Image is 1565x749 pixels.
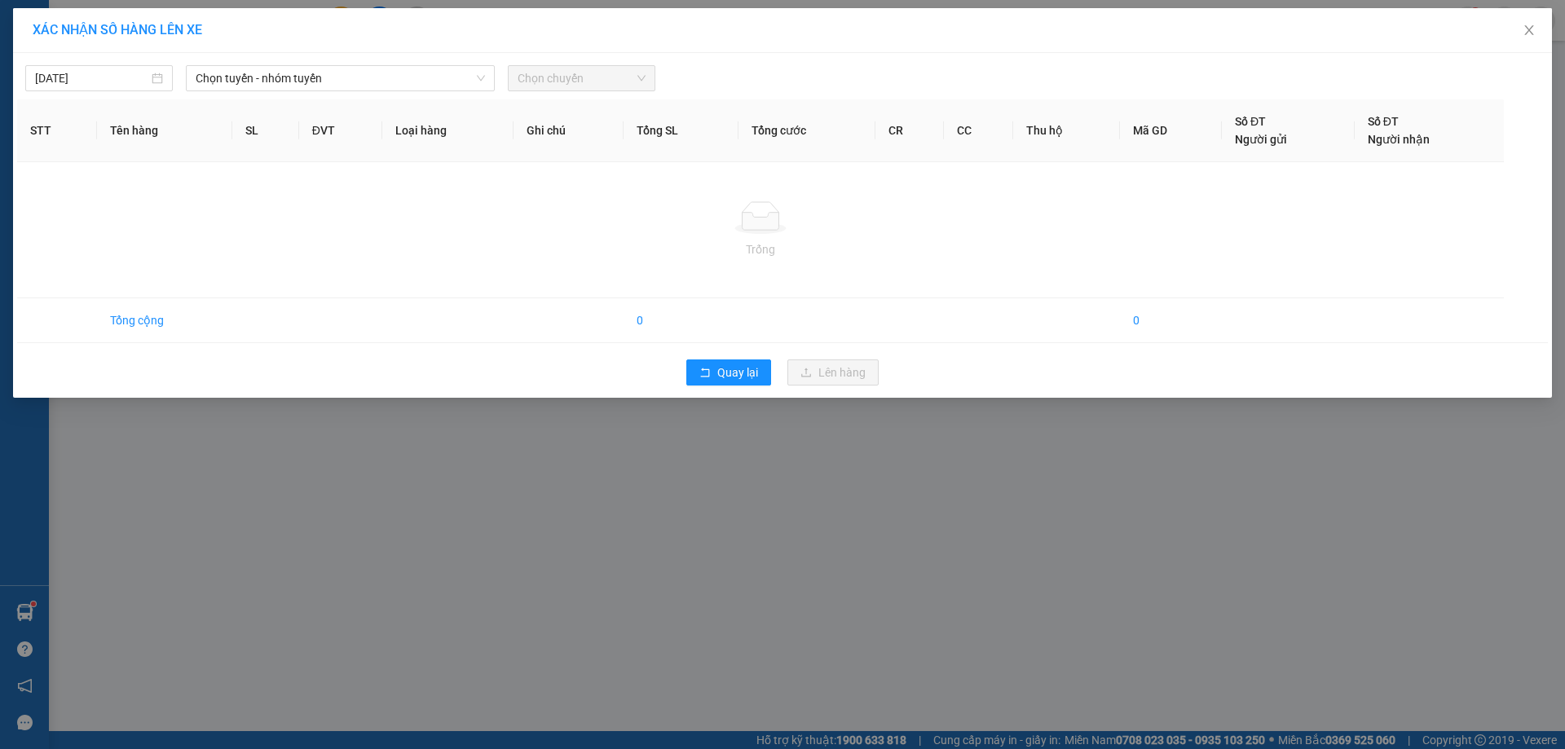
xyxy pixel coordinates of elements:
button: Close [1506,8,1552,54]
th: Tổng cước [738,99,875,162]
span: Chọn tuyến - nhóm tuyến [196,66,485,90]
span: Người gửi [1235,133,1287,146]
span: Người nhận [1368,133,1430,146]
th: SL [232,99,298,162]
span: down [476,73,486,83]
th: CC [944,99,1013,162]
td: 0 [1120,298,1222,343]
span: Số ĐT [1235,115,1266,128]
th: Tổng SL [624,99,738,162]
span: close [1523,24,1536,37]
th: STT [17,99,97,162]
th: Thu hộ [1013,99,1119,162]
input: 14/09/2025 [35,69,148,87]
td: 0 [624,298,738,343]
th: Tên hàng [97,99,232,162]
button: rollbackQuay lại [686,359,771,386]
span: rollback [699,367,711,380]
td: Tổng cộng [97,298,232,343]
div: Trống [30,240,1491,258]
span: XÁC NHẬN SỐ HÀNG LÊN XE [33,22,202,37]
span: Số ĐT [1368,115,1399,128]
th: Ghi chú [514,99,624,162]
th: Mã GD [1120,99,1222,162]
span: Chọn chuyến [518,66,646,90]
th: ĐVT [299,99,382,162]
button: uploadLên hàng [787,359,879,386]
th: CR [875,99,945,162]
th: Loại hàng [382,99,514,162]
span: Quay lại [717,363,758,381]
